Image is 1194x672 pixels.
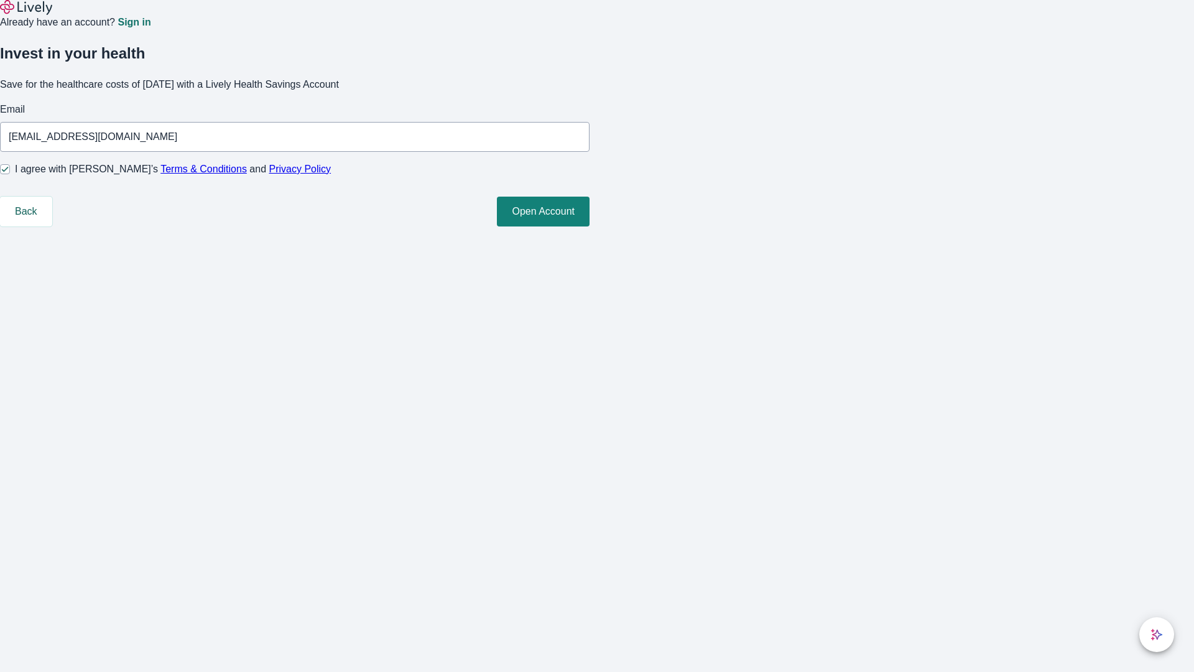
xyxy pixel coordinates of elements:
svg: Lively AI Assistant [1150,628,1163,641]
span: I agree with [PERSON_NAME]’s and [15,162,331,177]
button: Open Account [497,197,590,226]
a: Privacy Policy [269,164,331,174]
button: chat [1139,617,1174,652]
a: Sign in [118,17,150,27]
a: Terms & Conditions [160,164,247,174]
